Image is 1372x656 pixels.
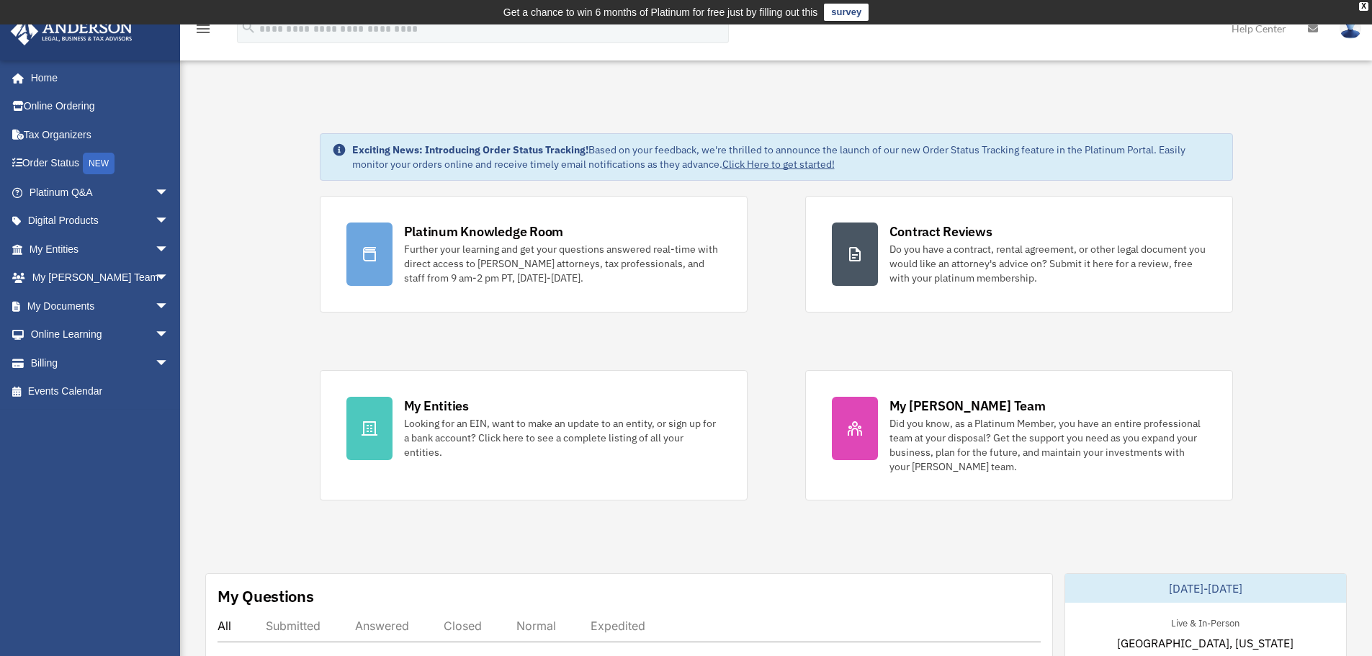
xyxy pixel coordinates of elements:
[889,242,1206,285] div: Do you have a contract, rental agreement, or other legal document you would like an attorney's ad...
[404,242,721,285] div: Further your learning and get your questions answered real-time with direct access to [PERSON_NAM...
[444,619,482,633] div: Closed
[10,207,191,235] a: Digital Productsarrow_drop_down
[352,143,588,156] strong: Exciting News: Introducing Order Status Tracking!
[10,349,191,377] a: Billingarrow_drop_down
[155,235,184,264] span: arrow_drop_down
[155,264,184,293] span: arrow_drop_down
[1065,574,1346,603] div: [DATE]-[DATE]
[10,63,184,92] a: Home
[218,619,231,633] div: All
[889,397,1046,415] div: My [PERSON_NAME] Team
[10,292,191,320] a: My Documentsarrow_drop_down
[155,178,184,207] span: arrow_drop_down
[889,416,1206,474] div: Did you know, as a Platinum Member, you have an entire professional team at your disposal? Get th...
[516,619,556,633] div: Normal
[10,92,191,121] a: Online Ordering
[6,17,137,45] img: Anderson Advisors Platinum Portal
[10,377,191,406] a: Events Calendar
[10,178,191,207] a: Platinum Q&Aarrow_drop_down
[320,370,748,500] a: My Entities Looking for an EIN, want to make an update to an entity, or sign up for a bank accoun...
[404,416,721,459] div: Looking for an EIN, want to make an update to an entity, or sign up for a bank account? Click her...
[155,349,184,378] span: arrow_drop_down
[155,320,184,350] span: arrow_drop_down
[10,320,191,349] a: Online Learningarrow_drop_down
[404,223,564,241] div: Platinum Knowledge Room
[352,143,1221,171] div: Based on your feedback, we're thrilled to announce the launch of our new Order Status Tracking fe...
[218,585,314,607] div: My Questions
[805,370,1233,500] a: My [PERSON_NAME] Team Did you know, as a Platinum Member, you have an entire professional team at...
[155,292,184,321] span: arrow_drop_down
[889,223,992,241] div: Contract Reviews
[83,153,115,174] div: NEW
[591,619,645,633] div: Expedited
[266,619,320,633] div: Submitted
[805,196,1233,313] a: Contract Reviews Do you have a contract, rental agreement, or other legal document you would like...
[10,235,191,264] a: My Entitiesarrow_drop_down
[503,4,818,21] div: Get a chance to win 6 months of Platinum for free just by filling out this
[194,25,212,37] a: menu
[10,264,191,292] a: My [PERSON_NAME] Teamarrow_drop_down
[404,397,469,415] div: My Entities
[1340,18,1361,39] img: User Pic
[1117,634,1293,652] span: [GEOGRAPHIC_DATA], [US_STATE]
[10,149,191,179] a: Order StatusNEW
[355,619,409,633] div: Answered
[241,19,256,35] i: search
[155,207,184,236] span: arrow_drop_down
[824,4,869,21] a: survey
[10,120,191,149] a: Tax Organizers
[194,20,212,37] i: menu
[320,196,748,313] a: Platinum Knowledge Room Further your learning and get your questions answered real-time with dire...
[1160,614,1251,629] div: Live & In-Person
[1359,2,1368,11] div: close
[722,158,835,171] a: Click Here to get started!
